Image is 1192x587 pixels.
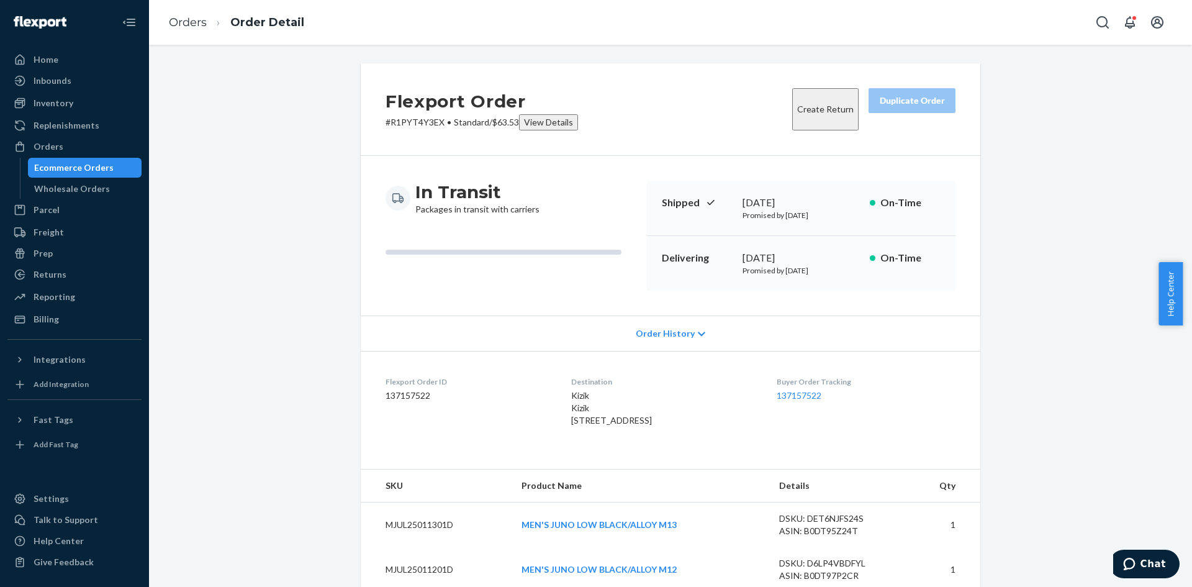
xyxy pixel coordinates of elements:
[7,435,142,455] a: Add Fast Tag
[28,158,142,178] a: Ecommerce Orders
[779,525,896,537] div: ASIN: B0DT95Z24T
[905,503,980,548] td: 1
[34,414,73,426] div: Fast Tags
[7,531,142,551] a: Help Center
[34,162,114,174] div: Ecommerce Orders
[28,179,142,199] a: Wholesale Orders
[14,16,66,29] img: Flexport logo
[34,119,99,132] div: Replenishments
[7,200,142,220] a: Parcel
[769,470,906,503] th: Details
[361,470,512,503] th: SKU
[1145,10,1170,35] button: Open account menu
[7,350,142,370] button: Integrations
[34,291,75,303] div: Reporting
[454,117,489,127] span: Standard
[386,114,578,130] p: # R1PYT4Y3EX / $63.53
[361,503,512,548] td: MJUL25011301D
[7,489,142,509] a: Settings
[34,353,86,366] div: Integrations
[779,557,896,570] div: DSKU: D6LP4VBDFYL
[743,251,860,265] div: [DATE]
[34,183,110,195] div: Wholesale Orders
[869,88,955,113] button: Duplicate Order
[34,439,78,450] div: Add Fast Tag
[880,196,941,210] p: On-Time
[7,375,142,394] a: Add Integration
[7,265,142,284] a: Returns
[34,75,71,87] div: Inbounds
[447,117,451,127] span: •
[7,309,142,329] a: Billing
[169,16,207,29] a: Orders
[1117,10,1142,35] button: Open notifications
[34,247,53,260] div: Prep
[230,16,304,29] a: Order Detail
[7,93,142,113] a: Inventory
[777,376,955,387] dt: Buyer Order Tracking
[34,204,60,216] div: Parcel
[779,570,896,582] div: ASIN: B0DT97P2CR
[7,116,142,135] a: Replenishments
[636,327,695,340] span: Order History
[521,564,677,575] a: MEN'S JUNO LOW BLACK/ALLOY M12
[34,556,94,568] div: Give Feedback
[34,97,73,109] div: Inventory
[34,226,64,239] div: Freight
[386,88,578,114] h2: Flexport Order
[880,251,941,265] p: On-Time
[7,287,142,307] a: Reporting
[159,4,314,41] ol: breadcrumbs
[743,210,860,221] p: Promised by [DATE]
[7,50,142,70] a: Home
[386,376,551,387] dt: Flexport Order ID
[34,140,63,153] div: Orders
[512,470,769,503] th: Product Name
[34,313,59,325] div: Billing
[7,222,142,242] a: Freight
[7,510,142,530] button: Talk to Support
[519,114,578,130] button: View Details
[117,10,142,35] button: Close Navigation
[7,552,142,572] button: Give Feedback
[7,71,142,91] a: Inbounds
[792,88,859,130] button: Create Return
[743,196,860,210] div: [DATE]
[662,196,733,210] p: Shipped
[34,493,69,505] div: Settings
[521,519,677,530] a: MEN'S JUNO LOW BLACK/ALLOY M13
[662,251,733,265] p: Delivering
[34,53,58,66] div: Home
[34,268,66,281] div: Returns
[415,181,540,216] div: Packages in transit with carriers
[905,470,980,503] th: Qty
[7,243,142,263] a: Prep
[571,376,756,387] dt: Destination
[879,94,945,107] div: Duplicate Order
[1158,262,1183,325] button: Help Center
[415,181,540,203] h3: In Transit
[7,410,142,430] button: Fast Tags
[34,379,89,389] div: Add Integration
[524,116,573,129] div: View Details
[34,535,84,547] div: Help Center
[7,137,142,157] a: Orders
[386,389,551,402] dd: 137157522
[1113,550,1180,581] iframe: Opens a widget where you can chat to one of our agents
[571,390,652,425] span: Kizik Kizik [STREET_ADDRESS]
[34,514,98,526] div: Talk to Support
[777,390,821,401] a: 137157522
[743,265,860,276] p: Promised by [DATE]
[779,512,896,525] div: DSKU: DET6NJFS24S
[1090,10,1115,35] button: Open Search Box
